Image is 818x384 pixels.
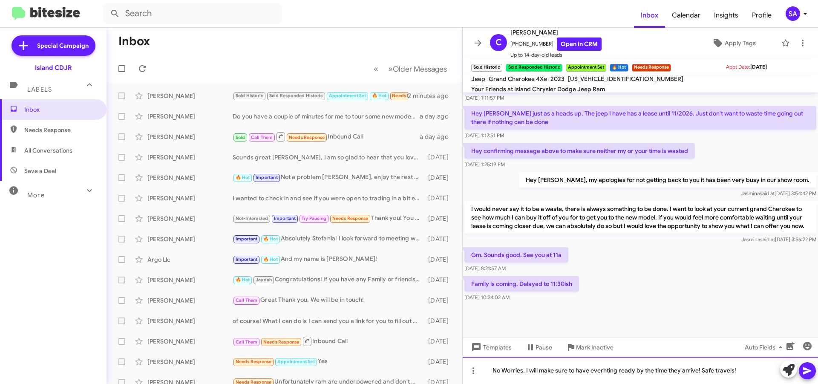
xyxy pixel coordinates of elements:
span: Special Campaign [37,41,89,50]
small: Needs Response [632,64,671,72]
div: Absolutely Stefania! I look forward to meeting with you then! [233,234,424,244]
div: a day ago [420,133,455,141]
div: [PERSON_NAME] [147,194,233,202]
div: Sounds great [PERSON_NAME], I am so glad to hear that you love it! If you would like, we could co... [233,153,424,162]
span: Templates [469,340,512,355]
span: Needs Response [289,135,325,140]
small: Sold Responded Historic [506,64,562,72]
span: said at [760,236,775,243]
div: [DATE] [424,173,455,182]
div: [PERSON_NAME] [147,133,233,141]
span: 🔥 Hot [236,175,250,180]
span: 🔥 Hot [372,93,386,98]
span: Call Them [251,135,273,140]
span: Sold [236,135,245,140]
span: [DATE] 1:25:19 PM [464,161,505,167]
span: Try Pausing [302,216,326,221]
div: [DATE] [424,296,455,305]
span: Up to 14-day-old leads [510,51,602,59]
button: Pause [518,340,559,355]
span: Inbox [634,3,665,28]
div: a day ago [420,112,455,121]
div: Thank you! You do the same! [233,214,424,223]
div: [DATE] [424,153,455,162]
span: Appointment Set [277,359,315,364]
span: » [388,64,393,74]
div: [PERSON_NAME] [147,296,233,305]
div: of course! What I can do is I can send you a link for you to fill out since I haven't seen the ca... [233,317,424,325]
span: Grand Cherokee 4Xe [489,75,547,83]
span: Needs Response [263,339,300,345]
div: And my name is [PERSON_NAME]! [233,254,424,264]
span: 🔥 Hot [263,236,278,242]
span: More [27,191,45,199]
button: Templates [463,340,518,355]
span: Profile [745,3,778,28]
span: [DATE] [750,64,767,70]
div: [DATE] [424,337,455,346]
span: Needs Response [332,216,369,221]
span: Needs Response [24,126,97,134]
span: Needs Response [392,93,428,98]
div: [PERSON_NAME] [147,337,233,346]
span: 🔥 Hot [236,277,250,283]
span: All Conversations [24,146,72,155]
span: [DATE] 10:34:02 AM [464,294,510,300]
span: Save a Deal [24,167,56,175]
a: Open in CRM [557,38,602,51]
div: [PERSON_NAME] [147,214,233,223]
span: Call Them [236,339,258,345]
span: Sold Historic [236,93,264,98]
span: Jasmina [DATE] 3:56:22 PM [741,236,816,243]
div: Inbound Call [233,336,424,346]
button: Auto Fields [738,340,792,355]
span: Not-Interested [236,216,268,221]
span: Call Them [236,297,258,303]
div: 2 minutes ago [408,92,455,100]
div: [PERSON_NAME] [147,112,233,121]
span: [PHONE_NUMBER] [510,38,602,51]
p: Hey confirming message above to make sure neither my or your time is wasted [464,143,695,159]
div: Great Thank you, We will be in touch! [233,295,424,305]
div: Yes [233,357,424,367]
button: SA [778,6,809,21]
h1: Inbox [118,35,150,48]
span: Appointment Set [329,93,366,98]
span: Auto Fields [745,340,786,355]
span: Inbox [24,105,97,114]
div: [PERSON_NAME] [147,317,233,325]
small: 🔥 Hot [610,64,628,72]
span: [US_VEHICLE_IDENTIFICATION_NUMBER] [568,75,683,83]
p: Family is coming. Delayed to 11:30ish [464,276,579,292]
p: Gm. Sounds good. See you at 11a [464,247,568,263]
span: [DATE] 1:12:51 PM [464,132,504,139]
div: Island CDJR [35,64,72,72]
span: Jaydah [256,277,272,283]
input: Search [103,3,282,24]
p: Hey [PERSON_NAME], my apologies for not getting back to you it has been very busy in our show room. [519,172,816,188]
a: Insights [707,3,745,28]
span: Older Messages [393,64,447,74]
span: Jeep [471,75,485,83]
small: Sold Historic [471,64,502,72]
span: Your Friends at Island Chrysler Dodge Jeep Ram [471,85,605,93]
span: Apply Tags [725,35,756,51]
div: [DATE] [424,317,455,325]
div: [DATE] [424,194,455,202]
div: Inbound Call [233,131,420,142]
div: [DATE] [424,358,455,366]
span: 2023 [550,75,565,83]
span: Jasmina [DATE] 3:54:42 PM [741,190,816,196]
div: Congratulations! If you have any Family or friends to refer us to That will be greatly Appreciated! [233,275,424,285]
div: [DATE] [424,214,455,223]
span: Pause [536,340,552,355]
span: [DATE] 1:11:57 PM [464,95,504,101]
span: [DATE] 8:21:57 AM [464,265,506,271]
div: I wanted to check in and see if you were open to trading in a bit early! [233,194,424,202]
div: Not a problem [PERSON_NAME], enjoy the rest of your weeK! [233,173,424,182]
span: « [374,64,378,74]
div: SA [786,6,800,21]
div: [PERSON_NAME] [147,153,233,162]
span: C [495,36,502,49]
